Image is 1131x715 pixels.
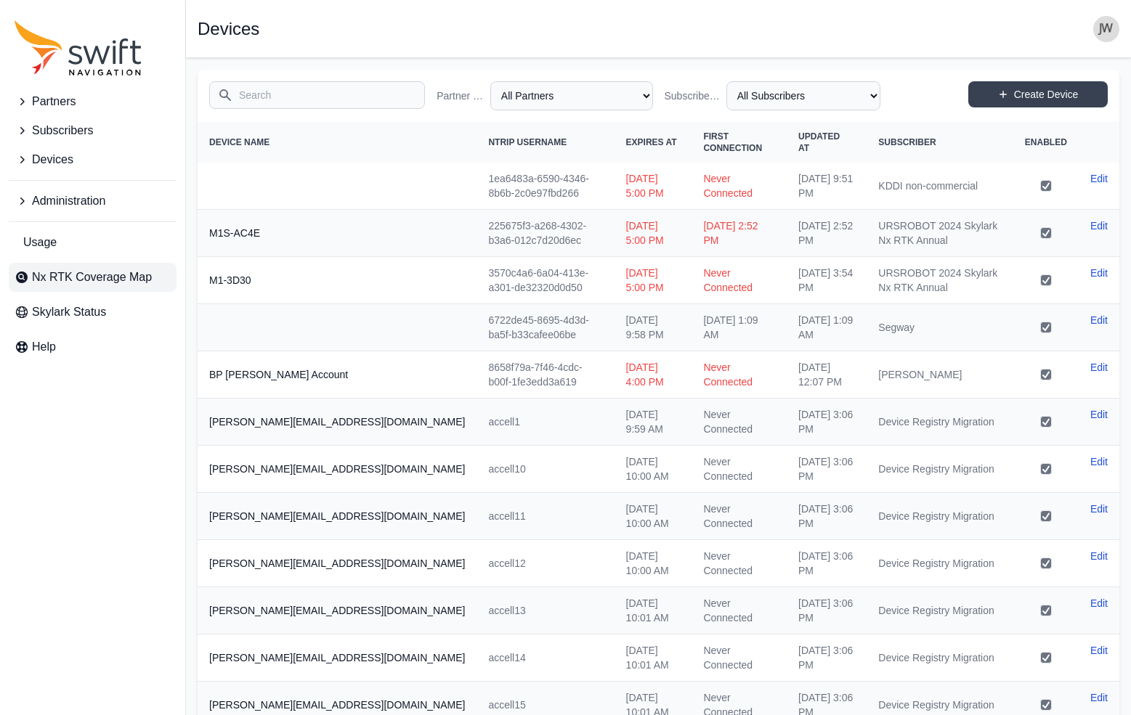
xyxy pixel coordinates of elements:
td: [DATE] 10:00 AM [615,493,692,540]
a: Edit [1090,596,1108,610]
span: Skylark Status [32,303,106,321]
td: accell11 [477,493,614,540]
td: [DATE] 5:00 PM [615,163,692,210]
td: Device Registry Migration [867,587,1013,634]
th: Enabled [1013,122,1079,163]
td: Device Registry Migration [867,399,1013,446]
span: Help [32,338,56,356]
td: 8658f79a-7f46-4cdc-b00f-1fe3edd3a619 [477,351,614,399]
a: Edit [1090,171,1108,186]
td: Never Connected [692,446,787,493]
td: KDDI non-commercial [867,163,1013,210]
span: Partners [32,93,76,110]
td: [DATE] 2:52 PM [692,210,787,257]
span: First Connection [703,131,762,153]
a: Edit [1090,313,1108,327]
td: [DATE] 10:01 AM [615,587,692,634]
button: Devices [9,145,177,174]
td: 225675f3-a268-4302-b3a6-012c7d20d6ec [477,210,614,257]
a: Create Device [968,81,1108,107]
td: [DATE] 1:09 AM [787,304,867,351]
td: Device Registry Migration [867,540,1013,587]
span: Subscribers [32,122,93,139]
a: Edit [1090,360,1108,375]
td: accell1 [477,399,614,446]
td: Never Connected [692,399,787,446]
a: Edit [1090,218,1108,233]
select: Subscriber [726,81,880,110]
td: [DATE] 3:06 PM [787,399,867,446]
th: M1S-AC4E [198,210,477,257]
a: Edit [1090,643,1108,658]
td: URSROBOT 2024 Skylark Nx RTK Annual [867,210,1013,257]
td: Never Connected [692,163,787,210]
td: [DATE] 3:06 PM [787,446,867,493]
td: URSROBOT 2024 Skylark Nx RTK Annual [867,257,1013,304]
td: Device Registry Migration [867,634,1013,682]
td: [DATE] 12:07 PM [787,351,867,399]
td: accell12 [477,540,614,587]
td: [DATE] 5:00 PM [615,210,692,257]
td: Segway [867,304,1013,351]
span: Devices [32,151,73,168]
span: Administration [32,192,105,210]
th: NTRIP Username [477,122,614,163]
td: [DATE] 3:06 PM [787,634,867,682]
td: [DATE] 2:52 PM [787,210,867,257]
span: Nx RTK Coverage Map [32,269,152,286]
td: Never Connected [692,257,787,304]
td: [DATE] 3:54 PM [787,257,867,304]
img: user photo [1093,16,1119,42]
td: Never Connected [692,493,787,540]
a: Nx RTK Coverage Map [9,263,177,292]
th: [PERSON_NAME][EMAIL_ADDRESS][DOMAIN_NAME] [198,587,477,634]
button: Administration [9,187,177,216]
button: Partners [9,87,177,116]
label: Partner Name [437,89,485,103]
td: [DATE] 4:00 PM [615,351,692,399]
td: [DATE] 10:01 AM [615,634,692,682]
a: Usage [9,228,177,257]
td: 6722de45-8695-4d3d-ba5f-b33cafee06be [477,304,614,351]
a: Edit [1090,690,1108,705]
a: Edit [1090,266,1108,280]
td: 3570c4a6-6a04-413e-a301-de32320d0d50 [477,257,614,304]
td: [DATE] 1:09 AM [692,304,787,351]
td: accell14 [477,634,614,682]
td: Never Connected [692,587,787,634]
th: [PERSON_NAME][EMAIL_ADDRESS][DOMAIN_NAME] [198,399,477,446]
td: [DATE] 10:00 AM [615,540,692,587]
th: M1-3D30 [198,257,477,304]
td: 1ea6483a-6590-4346-8b6b-2c0e97fbd266 [477,163,614,210]
th: [PERSON_NAME][EMAIL_ADDRESS][DOMAIN_NAME] [198,493,477,540]
select: Partner Name [490,81,653,110]
th: BP [PERSON_NAME] Account [198,351,477,399]
button: Subscribers [9,116,177,145]
td: [DATE] 3:06 PM [787,587,867,634]
td: Device Registry Migration [867,493,1013,540]
td: Never Connected [692,540,787,587]
th: [PERSON_NAME][EMAIL_ADDRESS][DOMAIN_NAME] [198,540,477,587]
span: Usage [23,234,57,251]
td: [DATE] 10:00 AM [615,446,692,493]
td: [DATE] 9:59 AM [615,399,692,446]
th: [PERSON_NAME][EMAIL_ADDRESS][DOMAIN_NAME] [198,446,477,493]
td: accell10 [477,446,614,493]
th: Device Name [198,122,477,163]
td: [DATE] 3:06 PM [787,493,867,540]
td: [PERSON_NAME] [867,351,1013,399]
span: Expires At [626,137,677,147]
td: Never Connected [692,351,787,399]
a: Edit [1090,407,1108,422]
th: [PERSON_NAME][EMAIL_ADDRESS][DOMAIN_NAME] [198,634,477,682]
a: Edit [1090,454,1108,469]
h1: Devices [198,20,259,38]
td: Device Registry Migration [867,446,1013,493]
th: Subscriber [867,122,1013,163]
a: Skylark Status [9,298,177,327]
td: accell13 [477,587,614,634]
a: Help [9,332,177,361]
span: Updated At [798,131,840,153]
label: Subscriber Name [665,89,721,103]
td: Never Connected [692,634,787,682]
